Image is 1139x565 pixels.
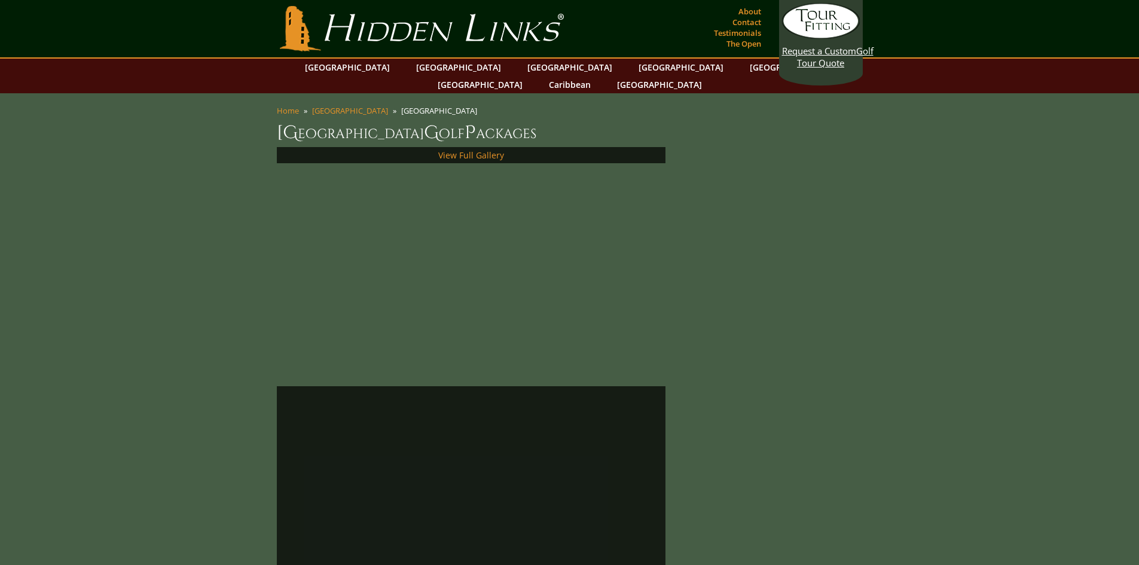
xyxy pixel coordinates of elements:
[729,14,764,30] a: Contact
[277,105,299,116] a: Home
[299,59,396,76] a: [GEOGRAPHIC_DATA]
[424,121,439,145] span: G
[432,76,529,93] a: [GEOGRAPHIC_DATA]
[277,121,863,145] h1: [GEOGRAPHIC_DATA] olf ackages
[735,3,764,20] a: About
[633,59,729,76] a: [GEOGRAPHIC_DATA]
[543,76,597,93] a: Caribbean
[312,105,388,116] a: [GEOGRAPHIC_DATA]
[410,59,507,76] a: [GEOGRAPHIC_DATA]
[711,25,764,41] a: Testimonials
[744,59,841,76] a: [GEOGRAPHIC_DATA]
[521,59,618,76] a: [GEOGRAPHIC_DATA]
[611,76,708,93] a: [GEOGRAPHIC_DATA]
[723,35,764,52] a: The Open
[782,45,856,57] span: Request a Custom
[438,149,504,161] a: View Full Gallery
[465,121,476,145] span: P
[401,105,482,116] li: [GEOGRAPHIC_DATA]
[782,3,860,69] a: Request a CustomGolf Tour Quote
